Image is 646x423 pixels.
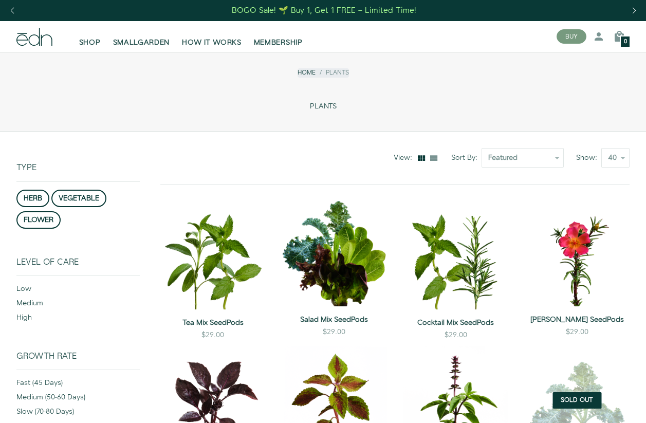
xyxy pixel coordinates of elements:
div: $29.00 [445,330,467,340]
div: View: [394,153,416,163]
div: $29.00 [201,330,224,340]
a: MEMBERSHIP [248,25,309,48]
div: $29.00 [566,327,588,337]
li: Plants [316,68,349,77]
span: 0 [624,39,627,45]
a: SMALLGARDEN [107,25,176,48]
button: vegetable [51,190,106,207]
img: Cocktail Mix SeedPods [403,201,508,309]
div: Growth Rate [16,352,140,370]
div: Level of Care [16,258,140,275]
button: flower [16,211,61,229]
div: Type [16,132,140,181]
label: Sort By: [451,153,482,163]
span: HOW IT WORKS [182,38,241,48]
span: SMALLGARDEN [113,38,170,48]
a: Salad Mix SeedPods [282,315,386,325]
span: PLANTS [310,102,337,111]
span: SHOP [79,38,101,48]
img: Tea Mix SeedPods [160,201,265,309]
nav: breadcrumbs [298,68,349,77]
button: BUY [557,29,586,44]
a: HOW IT WORKS [176,25,247,48]
div: medium [16,298,140,312]
label: Show: [576,153,601,163]
a: Tea Mix SeedPods [160,318,265,328]
img: Salad Mix SeedPods [282,201,386,306]
button: herb [16,190,49,207]
div: high [16,312,140,327]
div: low [16,284,140,298]
div: medium (50-60 days) [16,392,140,407]
div: slow (70-80 days) [16,407,140,421]
a: BOGO Sale! 🌱 Buy 1, Get 1 FREE – Limited Time! [231,3,417,19]
span: MEMBERSHIP [254,38,303,48]
a: [PERSON_NAME] SeedPods [525,315,630,325]
a: Cocktail Mix SeedPods [403,318,508,328]
div: BOGO Sale! 🌱 Buy 1, Get 1 FREE – Limited Time! [232,5,416,16]
div: $29.00 [323,327,345,337]
a: Home [298,68,316,77]
a: SHOP [73,25,107,48]
img: Moss Rose SeedPods [525,201,630,306]
div: fast (45 days) [16,378,140,392]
